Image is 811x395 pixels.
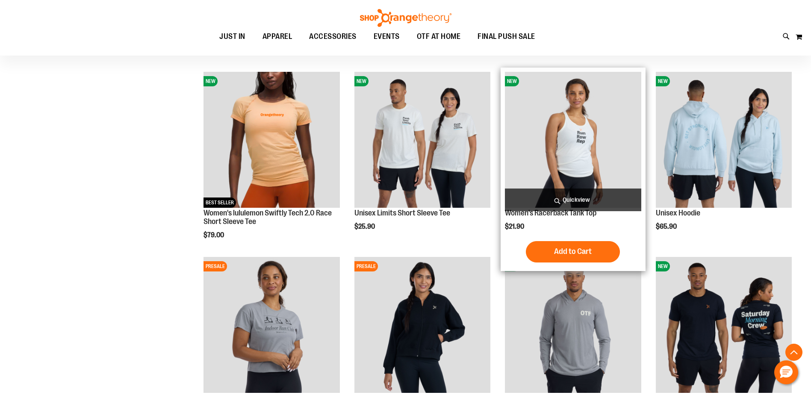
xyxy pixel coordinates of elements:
[505,76,519,86] span: NEW
[505,223,525,230] span: $21.90
[656,223,678,230] span: $65.90
[505,257,641,393] img: Image of Unisex Hooded LS Tee
[203,257,339,394] a: Image of Womens Crop TeePRESALE
[505,72,641,208] img: Image of Womens Racerback Tank
[199,68,344,261] div: product
[656,209,700,217] a: Unisex Hoodie
[309,27,357,46] span: ACCESSORIES
[354,72,490,208] img: Image of Unisex BB Limits Tee
[301,27,365,47] a: ACCESSORIES
[505,189,641,211] a: Quickview
[203,261,227,271] span: PRESALE
[417,27,461,46] span: OTF AT HOME
[408,27,469,47] a: OTF AT HOME
[262,27,292,46] span: APPAREL
[785,344,802,361] button: Back To Top
[656,261,670,271] span: NEW
[505,72,641,209] a: Image of Womens Racerback TankNEW
[203,72,339,208] img: Women's lululemon Swiftly Tech 2.0 Race Short Sleeve Tee
[359,9,453,27] img: Shop Orangetheory
[505,257,641,394] a: Image of Unisex Hooded LS TeeNEW
[203,257,339,393] img: Image of Womens Crop Tee
[203,197,236,208] span: BEST SELLER
[203,231,225,239] span: $79.00
[354,76,369,86] span: NEW
[374,27,400,46] span: EVENTS
[505,209,596,217] a: Women's Racerback Tank Top
[219,27,245,46] span: JUST IN
[656,76,670,86] span: NEW
[501,68,645,271] div: product
[469,27,544,47] a: FINAL PUSH SALE
[203,72,339,209] a: Women's lululemon Swiftly Tech 2.0 Race Short Sleeve TeeNEWBEST SELLER
[478,27,535,46] span: FINAL PUSH SALE
[350,68,495,252] div: product
[656,257,792,394] a: Image of Unisex Saturday TeeNEW
[554,247,592,256] span: Add to Cart
[774,360,798,384] button: Hello, have a question? Let’s chat.
[365,27,408,47] a: EVENTS
[526,241,620,262] button: Add to Cart
[656,257,792,393] img: Image of Unisex Saturday Tee
[354,257,490,394] a: Image of Unisex Bomber JacketPRESALE
[354,209,450,217] a: Unisex Limits Short Sleeve Tee
[656,72,792,209] a: Image of Unisex HoodieNEW
[203,76,218,86] span: NEW
[652,68,796,252] div: product
[354,261,378,271] span: PRESALE
[354,257,490,393] img: Image of Unisex Bomber Jacket
[211,27,254,47] a: JUST IN
[203,209,332,226] a: Women's lululemon Swiftly Tech 2.0 Race Short Sleeve Tee
[354,72,490,209] a: Image of Unisex BB Limits TeeNEW
[354,223,376,230] span: $25.90
[254,27,301,46] a: APPAREL
[656,72,792,208] img: Image of Unisex Hoodie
